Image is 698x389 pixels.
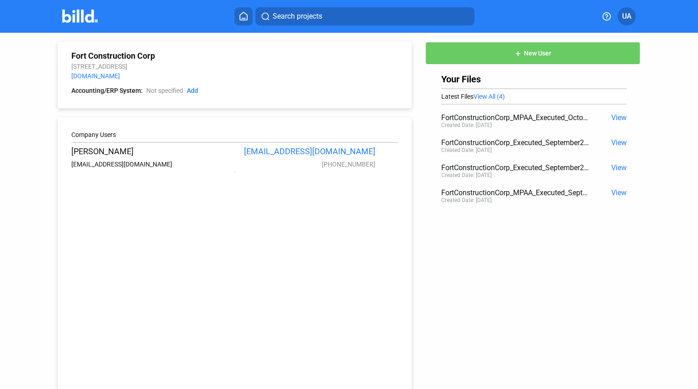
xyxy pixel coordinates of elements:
[146,86,183,96] span: Not specified
[71,72,120,80] a: [DOMAIN_NAME]
[611,113,627,122] span: View
[441,147,492,153] div: Created Date: [DATE]
[71,51,398,61] div: Fort Construction Corp
[622,11,632,22] span: UA
[611,188,627,197] span: View
[441,113,589,122] div: FortConstructionCorp_MPAA_Executed_October2022_v2.pdf
[611,163,627,172] span: View
[441,93,627,100] div: Latest Files
[425,42,640,65] button: New User
[474,93,505,100] span: View All (4)
[224,147,376,156] div: [EMAIL_ADDRESS][DOMAIN_NAME]
[255,7,474,25] button: Search projects
[514,50,522,57] mat-icon: add
[71,63,398,70] div: [STREET_ADDRESS]
[187,86,198,96] a: Add
[381,152,392,163] mat-icon: delete
[441,122,492,128] div: Created Date: [DATE]
[441,74,627,85] div: Your Files
[441,188,589,197] div: FortConstructionCorp_MPAA_Executed_September2023.pdf
[441,163,589,172] div: FortConstructionCorp_Executed_September2023.pdf
[611,138,627,147] span: View
[618,7,636,25] button: UA
[224,161,376,168] div: [PHONE_NUMBER]
[441,197,492,203] div: Created Date: [DATE]
[441,172,492,178] div: Created Date: [DATE]
[62,10,98,23] img: Billd Company Logo
[71,131,398,138] div: Company Users
[71,86,143,96] span: Accounting/ERP System:
[441,138,589,147] div: FortConstructionCorp_Executed_September2020.pdf
[524,50,551,57] span: New User
[273,11,322,22] span: Search projects
[71,161,224,168] div: [EMAIL_ADDRESS][DOMAIN_NAME]
[71,147,224,156] div: [PERSON_NAME]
